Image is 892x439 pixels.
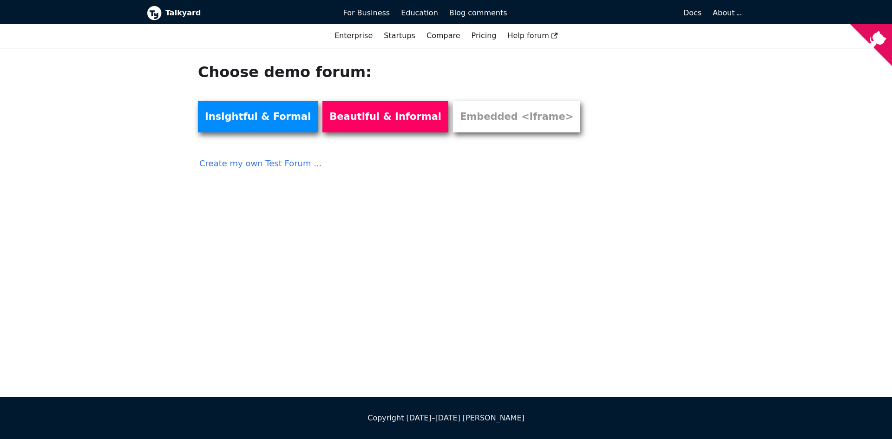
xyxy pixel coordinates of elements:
a: Docs [513,5,708,21]
a: Compare [426,31,460,40]
img: Talkyard logo [147,6,162,20]
a: Pricing [466,28,502,44]
a: Beautiful & Informal [322,101,448,132]
span: Blog comments [449,8,507,17]
a: Enterprise [329,28,378,44]
a: Startups [378,28,421,44]
a: Insightful & Formal [198,101,318,132]
a: Embedded <iframe> [453,101,580,132]
span: Help forum [507,31,557,40]
a: Blog comments [444,5,513,21]
a: Talkyard logoTalkyard [147,6,330,20]
span: Docs [683,8,702,17]
b: Talkyard [165,7,330,19]
a: Education [395,5,444,21]
div: Copyright [DATE]–[DATE] [PERSON_NAME] [147,412,745,424]
a: Create my own Test Forum ... [198,150,592,170]
a: About [713,8,740,17]
span: For Business [343,8,390,17]
h1: Choose demo forum: [198,63,592,81]
a: Help forum [502,28,563,44]
span: Education [401,8,438,17]
a: For Business [338,5,396,21]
